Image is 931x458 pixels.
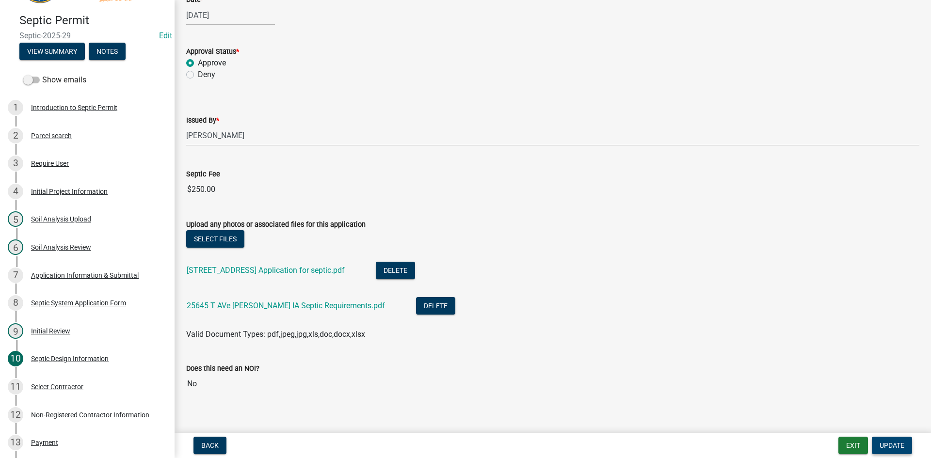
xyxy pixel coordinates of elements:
[186,5,275,25] input: mm/dd/yyyy
[8,379,23,395] div: 11
[8,184,23,199] div: 4
[31,411,149,418] div: Non-Registered Contractor Information
[186,365,259,372] label: Does this need an NOI?
[186,230,244,248] button: Select files
[19,43,85,60] button: View Summary
[8,128,23,143] div: 2
[198,69,215,80] label: Deny
[872,437,912,454] button: Update
[31,355,109,362] div: Septic Design Information
[31,272,139,279] div: Application Information & Submittal
[31,439,58,446] div: Payment
[89,48,126,56] wm-modal-confirm: Notes
[186,48,239,55] label: Approval Status
[193,437,226,454] button: Back
[159,31,172,40] wm-modal-confirm: Edit Application Number
[31,328,70,334] div: Initial Review
[201,442,219,449] span: Back
[31,300,126,306] div: Septic System Application Form
[416,297,455,315] button: Delete
[186,117,219,124] label: Issued By
[187,301,385,310] a: 25645 T AVe [PERSON_NAME] IA Septic Requirements.pdf
[19,31,155,40] span: Septic-2025-29
[8,435,23,450] div: 13
[187,266,345,275] a: [STREET_ADDRESS] Application for septic.pdf
[8,351,23,366] div: 10
[186,171,220,178] label: Septic Fee
[198,57,226,69] label: Approve
[8,239,23,255] div: 6
[19,14,167,28] h4: Septic Permit
[838,437,868,454] button: Exit
[89,43,126,60] button: Notes
[880,442,904,449] span: Update
[8,295,23,311] div: 8
[31,104,117,111] div: Introduction to Septic Permit
[31,132,72,139] div: Parcel search
[31,244,91,251] div: Soil Analysis Review
[186,221,366,228] label: Upload any photos or associated files for this application
[31,188,108,195] div: Initial Project Information
[31,383,83,390] div: Select Contractor
[186,330,365,339] span: Valid Document Types: pdf,jpeg,jpg,xls,doc,docx,xlsx
[8,407,23,423] div: 12
[416,302,455,311] wm-modal-confirm: Delete Document
[376,262,415,279] button: Delete
[8,323,23,339] div: 9
[376,267,415,276] wm-modal-confirm: Delete Document
[8,100,23,115] div: 1
[8,211,23,227] div: 5
[8,156,23,171] div: 3
[159,31,172,40] a: Edit
[23,74,86,86] label: Show emails
[31,160,69,167] div: Require User
[31,216,91,222] div: Soil Analysis Upload
[19,48,85,56] wm-modal-confirm: Summary
[8,268,23,283] div: 7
